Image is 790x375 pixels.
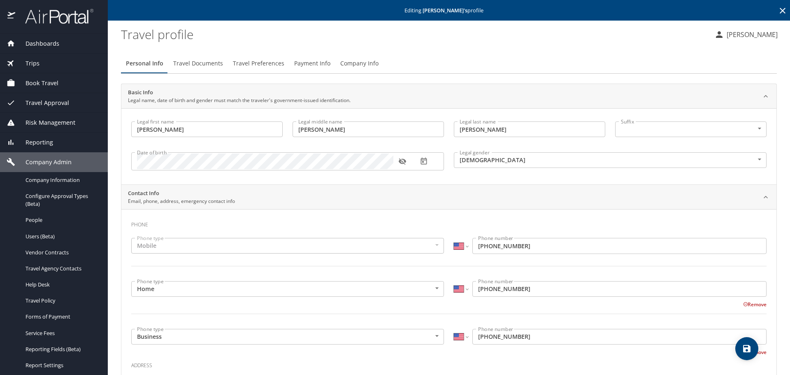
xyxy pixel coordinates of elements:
span: Configure Approval Types (Beta) [26,192,98,208]
span: Help Desk [26,281,98,289]
button: Remove [743,301,767,308]
span: Users (Beta) [26,233,98,240]
span: People [26,216,98,224]
p: Email, phone, address, emergency contact info [128,198,235,205]
div: ​ [615,121,767,137]
h2: Contact Info [128,189,235,198]
p: Editing profile [110,8,788,13]
span: Company Info [340,58,379,69]
p: [PERSON_NAME] [724,30,778,40]
img: airportal-logo.png [16,8,93,24]
img: icon-airportal.png [7,8,16,24]
span: Company Admin [15,158,72,167]
span: Travel Approval [15,98,69,107]
div: Basic InfoLegal name, date of birth and gender must match the traveler's government-issued identi... [121,84,776,109]
span: Service Fees [26,329,98,337]
h3: Phone [131,216,767,230]
h1: Travel profile [121,21,708,47]
div: Home [131,281,444,297]
button: save [735,337,758,360]
span: Reporting [15,138,53,147]
span: Trips [15,59,39,68]
div: Business [131,329,444,345]
span: Book Travel [15,79,58,88]
span: Reporting Fields (Beta) [26,345,98,353]
div: [DEMOGRAPHIC_DATA] [454,152,767,168]
span: Personal Info [126,58,163,69]
span: Travel Documents [173,58,223,69]
span: Travel Agency Contacts [26,265,98,273]
h2: Basic Info [128,89,351,97]
button: [PERSON_NAME] [711,27,781,42]
span: Vendor Contracts [26,249,98,256]
span: Payment Info [294,58,330,69]
span: Dashboards [15,39,59,48]
span: Travel Policy [26,297,98,305]
h3: Address [131,356,767,370]
span: Report Settings [26,361,98,369]
div: Profile [121,54,777,73]
span: Travel Preferences [233,58,284,69]
span: Risk Management [15,118,75,127]
span: Company Information [26,176,98,184]
strong: [PERSON_NAME] 's [423,7,467,14]
div: Basic InfoLegal name, date of birth and gender must match the traveler's government-issued identi... [121,108,776,184]
p: Legal name, date of birth and gender must match the traveler's government-issued identification. [128,97,351,104]
span: Forms of Payment [26,313,98,321]
div: Mobile [131,238,444,254]
div: Contact InfoEmail, phone, address, emergency contact info [121,185,776,210]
